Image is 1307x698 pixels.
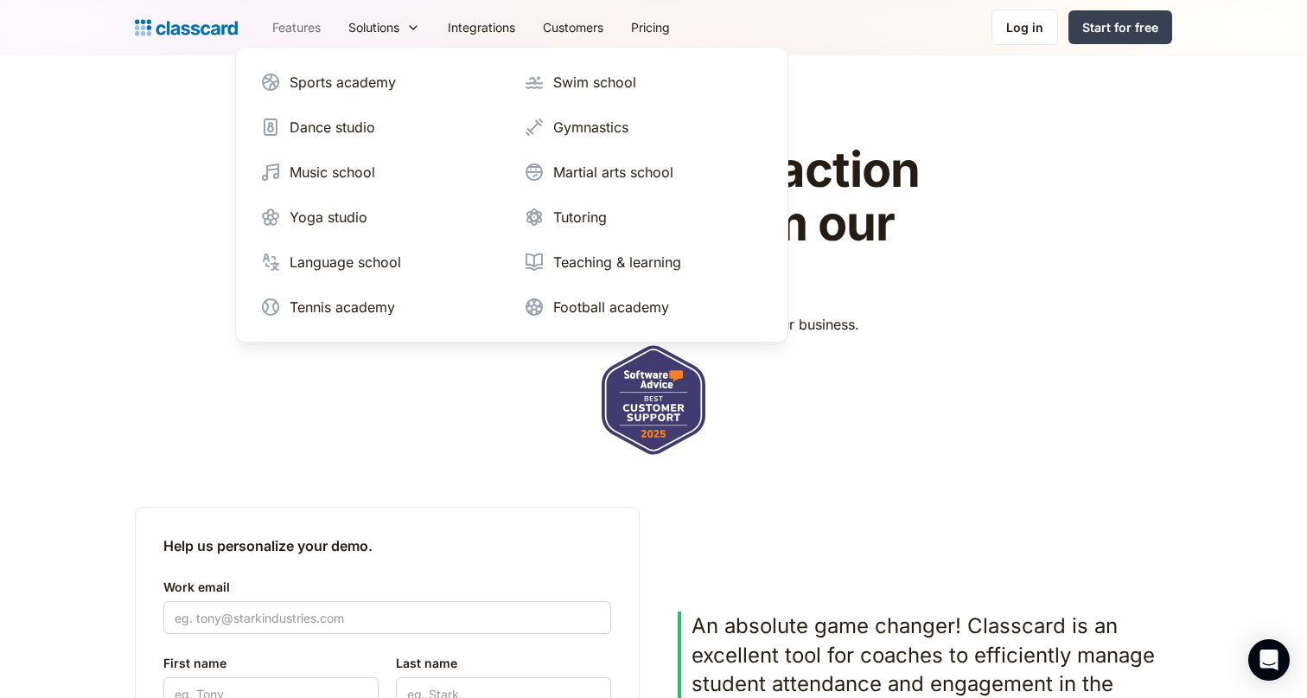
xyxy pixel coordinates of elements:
div: Solutions [348,18,399,36]
a: Teaching & learning [517,245,770,279]
a: Swim school [517,65,770,99]
a: Customers [529,8,617,47]
a: Gymnastics [517,110,770,144]
div: Teaching & learning [553,252,681,272]
a: Pricing [617,8,684,47]
div: Swim school [553,72,636,93]
a: Sports academy [253,65,507,99]
div: Music school [290,162,375,183]
div: Football academy [553,297,669,317]
div: Martial arts school [553,162,673,183]
label: Last name [396,653,611,674]
label: Work email [163,577,611,598]
label: First name [163,653,379,674]
h2: Help us personalize your demo. [163,535,611,556]
nav: Solutions [235,47,788,343]
div: Log in [1006,18,1043,36]
a: Integrations [434,8,529,47]
div: Yoga studio [290,207,367,227]
a: Log in [991,10,1058,45]
a: home [135,16,238,40]
div: Solutions [335,8,434,47]
a: Football academy [517,290,770,324]
a: Tutoring [517,200,770,234]
div: Tennis academy [290,297,395,317]
div: Open Intercom Messenger [1248,639,1290,681]
input: eg. tony@starkindustries.com [163,601,611,634]
a: Tennis academy [253,290,507,324]
div: Tutoring [553,207,607,227]
a: Language school [253,245,507,279]
a: Dance studio [253,110,507,144]
a: Features [258,8,335,47]
div: Gymnastics [553,117,628,138]
a: Martial arts school [517,155,770,189]
div: Dance studio [290,117,375,138]
a: Start for free [1068,10,1172,44]
div: Language school [290,252,401,272]
a: Yoga studio [253,200,507,234]
a: Music school [253,155,507,189]
div: Sports academy [290,72,396,93]
div: Start for free [1082,18,1158,36]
